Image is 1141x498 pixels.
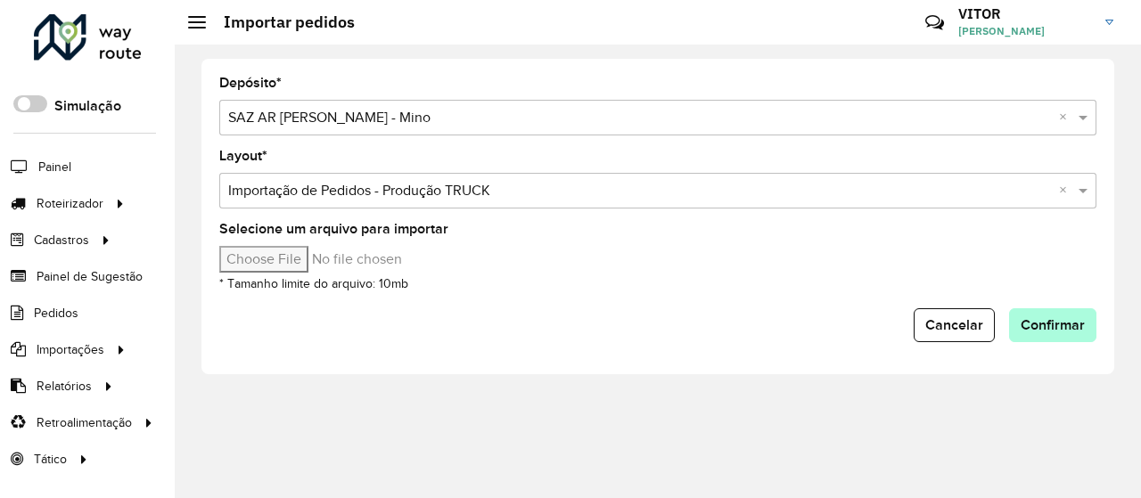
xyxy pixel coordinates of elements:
[958,23,1092,39] span: [PERSON_NAME]
[1021,317,1085,332] span: Confirmar
[219,218,448,240] label: Selecione um arquivo para importar
[958,5,1092,22] h3: VITOR
[34,450,67,469] span: Tático
[206,12,355,32] h2: Importar pedidos
[915,4,954,42] a: Contato Rápido
[914,308,995,342] button: Cancelar
[34,304,78,322] span: Pedidos
[37,194,103,213] span: Roteirizador
[37,413,132,432] span: Retroalimentação
[34,231,89,249] span: Cadastros
[37,267,143,286] span: Painel de Sugestão
[219,277,408,290] small: * Tamanho limite do arquivo: 10mb
[219,145,267,167] label: Layout
[1009,308,1096,342] button: Confirmar
[54,95,121,117] label: Simulação
[37,377,92,396] span: Relatórios
[38,158,71,176] span: Painel
[1059,107,1074,128] span: Clear all
[219,72,282,94] label: Depósito
[925,317,983,332] span: Cancelar
[1059,180,1074,201] span: Clear all
[37,340,104,359] span: Importações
